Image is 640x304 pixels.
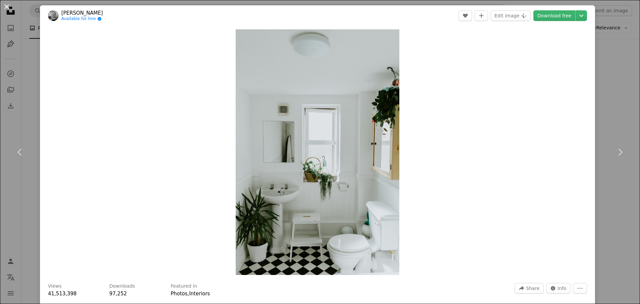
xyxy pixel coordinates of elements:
[491,10,531,21] button: Edit image
[61,16,103,22] a: Available for hire
[171,291,188,297] a: Photos
[526,283,539,293] span: Share
[533,10,575,21] a: Download free
[515,283,543,294] button: Share this image
[109,291,127,297] span: 97,252
[475,10,488,21] button: Add to Collection
[459,10,472,21] button: Like
[189,291,210,297] a: Interiors
[558,283,567,293] span: Info
[236,29,399,275] button: Zoom in on this image
[48,291,77,297] span: 41,513,398
[109,283,135,290] h3: Downloads
[546,283,571,294] button: Stats about this image
[600,120,640,184] a: Next
[188,291,189,297] span: ,
[61,10,103,16] a: [PERSON_NAME]
[48,10,59,21] img: Go to Phil Hearing's profile
[236,29,399,275] img: white ceramic pedestal sink
[573,283,587,294] button: More Actions
[171,283,197,290] h3: Featured in
[48,283,62,290] h3: Views
[576,10,587,21] button: Choose download size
